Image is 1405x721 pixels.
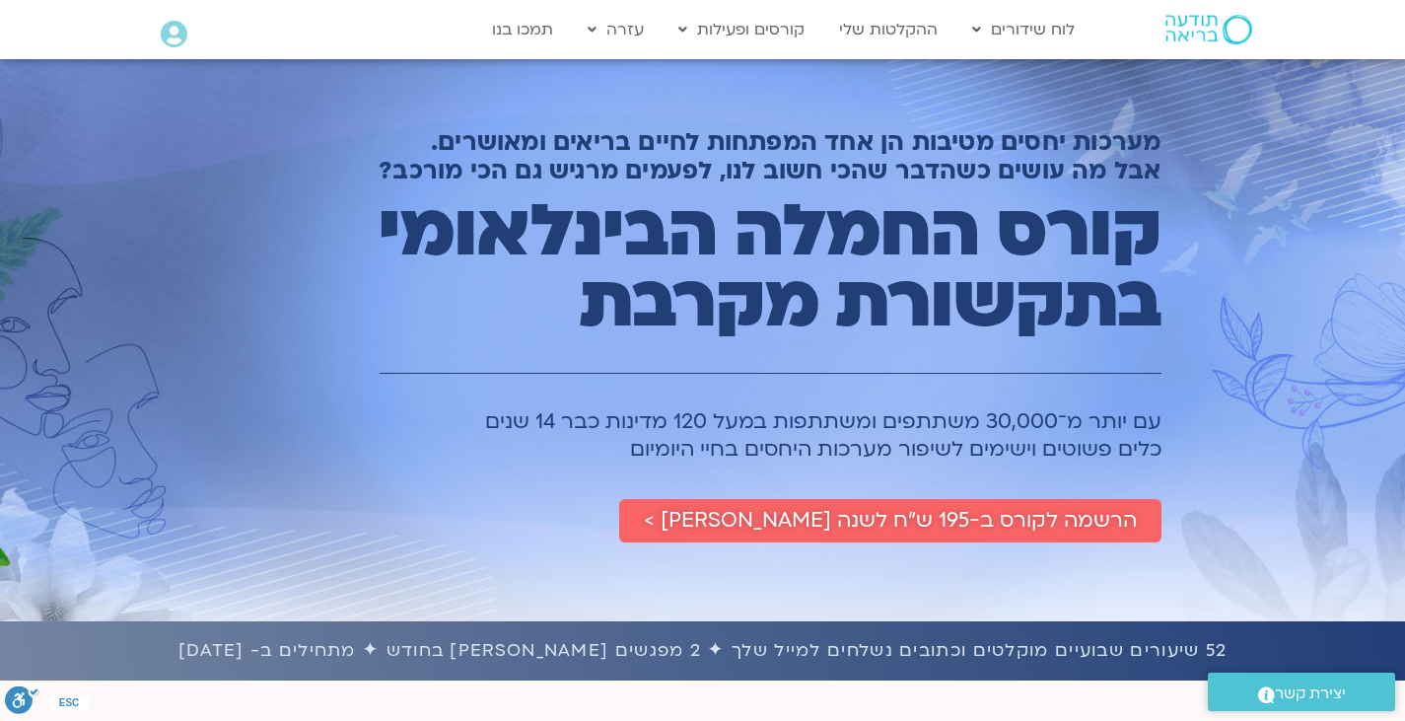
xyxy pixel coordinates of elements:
[619,499,1161,542] a: הרשמה לקורס ב-195 ש״ח לשנה [PERSON_NAME] >
[1165,15,1252,44] img: תודעה בריאה
[291,196,1161,338] h1: קורס החמלה הבינלאומי בתקשורת מקרבת​
[644,509,1137,533] span: הרשמה לקורס ב-195 ש״ח לשנה [PERSON_NAME] >
[1275,681,1346,707] span: יצירת קשר
[668,11,814,48] a: קורסים ופעילות
[482,11,563,48] a: תמכו בנו
[10,636,1395,666] h1: 52 שיעורים שבועיים מוקלטים וכתובים נשלחים למייל שלך ✦ 2 מפגשים [PERSON_NAME] בחודש ✦ מתחילים ב- [...
[291,408,1161,464] h1: עם יותר מ־30,000 משתתפים ומשתתפות במעל 120 מדינות כבר 14 שנים כלים פשוטים וישימים לשיפור מערכות ה...
[829,11,948,48] a: ההקלטות שלי
[578,11,654,48] a: עזרה
[962,11,1085,48] a: לוח שידורים
[291,128,1161,185] h2: מערכות יחסים מטיבות הן אחד המפתחות לחיים בריאים ומאושרים. אבל מה עושים כשהדבר שהכי חשוב לנו, לפעמ...
[1208,673,1395,711] a: יצירת קשר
